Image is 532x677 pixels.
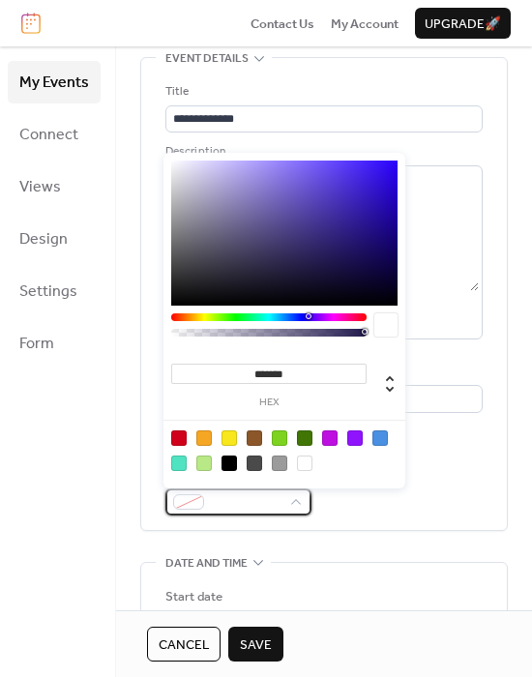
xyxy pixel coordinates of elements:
img: logo [21,13,41,34]
button: Cancel [147,627,221,662]
button: Upgrade🚀 [415,8,511,39]
span: My Events [19,68,89,99]
span: Date and time [165,554,248,574]
label: hex [171,397,367,408]
a: Views [8,165,101,208]
div: #000000 [222,456,237,471]
div: #F8E71C [222,430,237,446]
a: My Events [8,61,101,103]
a: Contact Us [251,14,314,33]
span: My Account [331,15,399,34]
span: Contact Us [251,15,314,34]
a: Design [8,218,101,260]
div: Start date [165,587,222,606]
a: Settings [8,270,101,312]
div: #7ED321 [272,430,287,446]
div: #50E3C2 [171,456,187,471]
div: #D0021B [171,430,187,446]
span: Cancel [159,635,209,655]
span: Connect [19,120,78,151]
span: Views [19,172,61,203]
div: #9B9B9B [272,456,287,471]
a: Form [8,322,101,365]
span: Upgrade 🚀 [425,15,501,34]
div: #B8E986 [196,456,212,471]
div: #8B572A [247,430,262,446]
div: #FFFFFF [297,456,312,471]
a: Connect [8,113,101,156]
div: #9013FE [347,430,363,446]
a: My Account [331,14,399,33]
span: Settings [19,277,77,308]
button: Save [228,627,283,662]
span: Save [240,635,272,655]
span: Design [19,224,68,255]
div: #417505 [297,430,312,446]
span: Event details [165,49,249,69]
div: #BD10E0 [322,430,338,446]
div: Title [165,82,479,102]
span: Form [19,329,54,360]
div: Description [165,142,479,162]
div: #F5A623 [196,430,212,446]
div: #4A4A4A [247,456,262,471]
div: #4A90E2 [372,430,388,446]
